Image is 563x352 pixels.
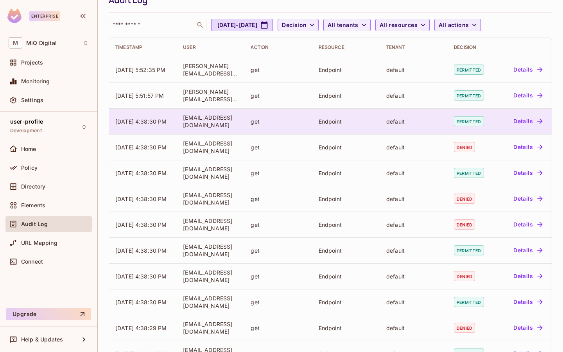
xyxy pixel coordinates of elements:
button: Details [510,89,545,102]
span: Directory [21,183,45,190]
div: get [251,144,306,151]
div: get [251,221,306,228]
span: Development [10,128,42,134]
span: user-profile [10,119,43,125]
button: Details [510,63,545,76]
div: default [386,169,441,177]
div: get [251,169,306,177]
img: SReyMgAAAABJRU5ErkJggg== [7,9,22,23]
button: Details [510,296,545,308]
span: All actions [439,20,469,30]
div: [PERSON_NAME][EMAIL_ADDRESS][DOMAIN_NAME] [183,62,238,77]
span: [DATE] 4:38:30 PM [115,118,167,125]
div: Endpoint [319,66,374,74]
button: Details [510,218,545,231]
button: Details [510,167,545,179]
button: Details [510,244,545,257]
span: Audit Log [21,221,48,227]
span: Decision [282,20,307,30]
span: permitted [454,65,484,75]
span: denied [454,323,475,333]
div: get [251,118,306,125]
span: All resources [380,20,418,30]
button: Decision [278,19,319,31]
div: get [251,298,306,306]
span: [DATE] 4:38:30 PM [115,196,167,202]
div: [EMAIL_ADDRESS][DOMAIN_NAME] [183,320,238,335]
div: User [183,44,238,50]
span: Policy [21,165,38,171]
span: permitted [454,90,484,101]
div: default [386,118,441,125]
button: All tenants [323,19,370,31]
span: Connect [21,259,43,265]
div: Endpoint [319,298,374,306]
span: Monitoring [21,78,50,84]
span: Elements [21,202,45,208]
div: get [251,247,306,254]
div: Endpoint [319,195,374,203]
span: URL Mapping [21,240,57,246]
div: Endpoint [319,273,374,280]
div: Decision [454,44,490,50]
span: [DATE] 4:38:30 PM [115,221,167,228]
div: Resource [319,44,374,50]
span: Help & Updates [21,336,63,343]
span: permitted [454,168,484,178]
div: Endpoint [319,221,374,228]
div: Enterprise [29,11,60,21]
div: Endpoint [319,144,374,151]
button: Details [510,321,545,334]
div: Endpoint [319,92,374,99]
div: Tenant [386,44,441,50]
span: permitted [454,245,484,255]
span: M [9,37,22,48]
div: default [386,221,441,228]
span: [DATE] 4:38:30 PM [115,273,167,280]
div: Action [251,44,306,50]
div: Endpoint [319,247,374,254]
div: [EMAIL_ADDRESS][DOMAIN_NAME] [183,191,238,206]
span: denied [454,194,475,204]
div: get [251,195,306,203]
div: [EMAIL_ADDRESS][DOMAIN_NAME] [183,243,238,258]
div: [EMAIL_ADDRESS][DOMAIN_NAME] [183,295,238,309]
span: denied [454,271,475,281]
span: All tenants [328,20,358,30]
span: Home [21,146,36,152]
div: [EMAIL_ADDRESS][DOMAIN_NAME] [183,140,238,154]
button: Details [510,270,545,282]
div: default [386,273,441,280]
div: default [386,144,441,151]
button: All actions [434,19,481,31]
span: [DATE] 5:52:35 PM [115,66,166,73]
div: get [251,92,306,99]
div: default [386,298,441,306]
div: get [251,324,306,332]
div: [EMAIL_ADDRESS][DOMAIN_NAME] [183,165,238,180]
div: [PERSON_NAME][EMAIL_ADDRESS][DOMAIN_NAME] [183,88,238,103]
span: [DATE] 4:38:30 PM [115,247,167,254]
button: Details [510,192,545,205]
span: denied [454,142,475,152]
div: get [251,273,306,280]
div: default [386,92,441,99]
div: [EMAIL_ADDRESS][DOMAIN_NAME] [183,114,238,129]
div: Endpoint [319,324,374,332]
span: Settings [21,97,43,103]
button: All resources [375,19,430,31]
span: [DATE] 4:38:30 PM [115,144,167,151]
button: [DATE]-[DATE] [211,19,273,31]
span: denied [454,219,475,230]
div: [EMAIL_ADDRESS][DOMAIN_NAME] [183,269,238,284]
button: Upgrade [6,308,91,320]
button: Details [510,115,545,128]
div: default [386,66,441,74]
div: Timestamp [115,44,170,50]
div: Endpoint [319,118,374,125]
div: default [386,247,441,254]
div: default [386,324,441,332]
span: Workspace: MiQ Digital [26,40,57,46]
span: [DATE] 4:38:30 PM [115,170,167,176]
span: permitted [454,297,484,307]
